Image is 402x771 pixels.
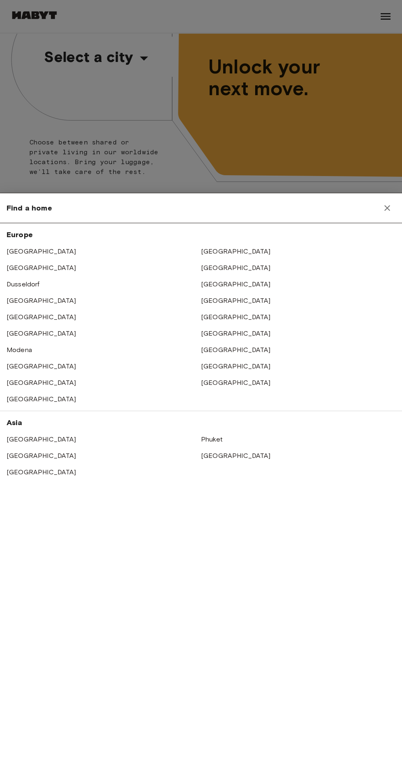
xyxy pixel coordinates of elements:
[201,452,271,460] a: [GEOGRAPHIC_DATA]
[201,297,271,304] a: [GEOGRAPHIC_DATA]
[201,362,271,370] a: [GEOGRAPHIC_DATA]
[7,435,76,443] a: [GEOGRAPHIC_DATA]
[201,247,271,255] a: [GEOGRAPHIC_DATA]
[7,264,76,272] a: [GEOGRAPHIC_DATA]
[7,247,76,255] a: [GEOGRAPHIC_DATA]
[201,329,271,337] a: [GEOGRAPHIC_DATA]
[201,435,223,443] a: Phuket
[201,346,271,354] a: [GEOGRAPHIC_DATA]
[201,379,271,387] a: [GEOGRAPHIC_DATA]
[7,346,32,354] a: Modena
[7,203,52,213] span: Find a home
[7,313,76,321] a: [GEOGRAPHIC_DATA]
[7,418,23,427] span: Asia
[7,379,76,387] a: [GEOGRAPHIC_DATA]
[7,297,76,304] a: [GEOGRAPHIC_DATA]
[7,468,76,476] a: [GEOGRAPHIC_DATA]
[201,313,271,321] a: [GEOGRAPHIC_DATA]
[7,362,76,370] a: [GEOGRAPHIC_DATA]
[7,280,40,288] a: Dusseldorf
[7,452,76,460] a: [GEOGRAPHIC_DATA]
[201,264,271,272] a: [GEOGRAPHIC_DATA]
[7,329,76,337] a: [GEOGRAPHIC_DATA]
[7,395,76,403] a: [GEOGRAPHIC_DATA]
[201,280,271,288] a: [GEOGRAPHIC_DATA]
[7,230,33,239] span: Europe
